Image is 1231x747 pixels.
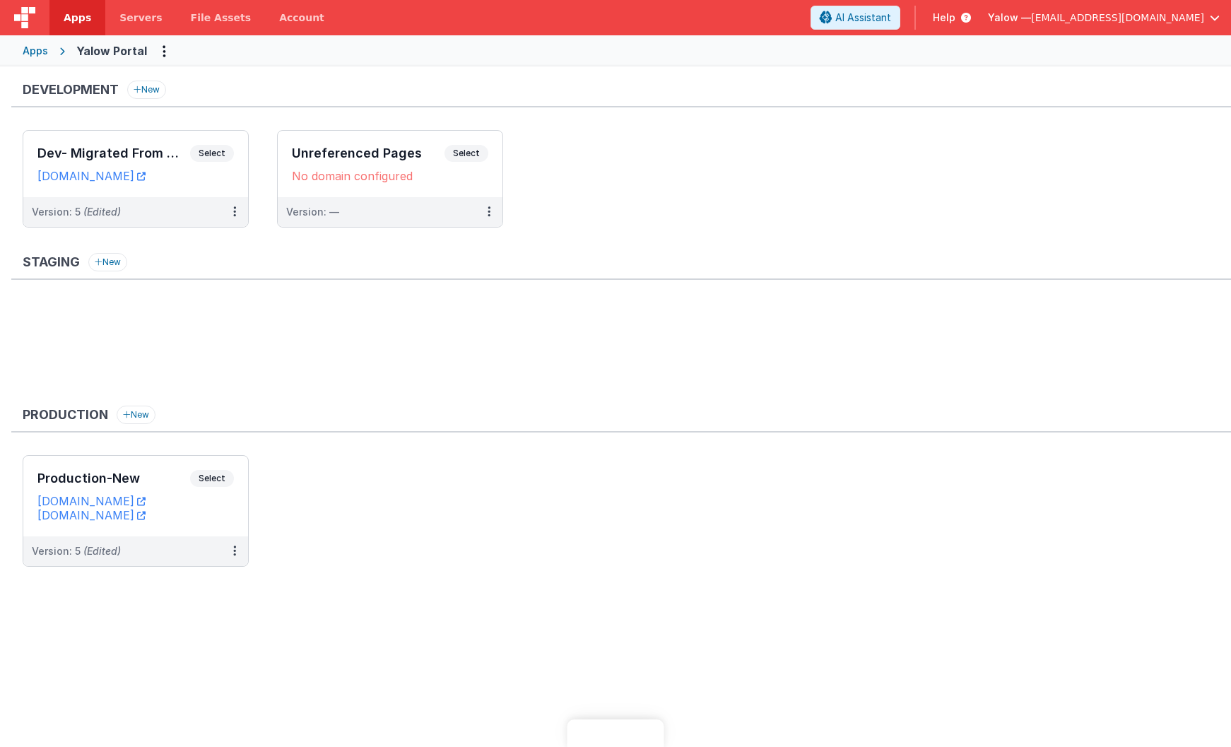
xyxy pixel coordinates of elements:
button: New [117,406,155,424]
span: Select [444,145,488,162]
a: [DOMAIN_NAME] [37,169,146,183]
span: Yalow — [988,11,1031,25]
span: Select [190,145,234,162]
span: Help [933,11,955,25]
span: Select [190,470,234,487]
span: File Assets [191,11,252,25]
a: [DOMAIN_NAME] [37,508,146,522]
div: Version: 5 [32,544,121,558]
h3: Dev- Migrated From "Yalow Portal" [37,146,190,160]
h3: Unreferenced Pages [292,146,444,160]
h3: Production-New [37,471,190,486]
div: Version: — [286,205,339,219]
span: Apps [64,11,91,25]
span: AI Assistant [835,11,891,25]
div: Version: 5 [32,205,121,219]
h3: Staging [23,255,80,269]
button: Options [153,40,175,62]
button: Yalow — [EMAIL_ADDRESS][DOMAIN_NAME] [988,11,1220,25]
span: (Edited) [83,545,121,557]
a: [DOMAIN_NAME] [37,494,146,508]
button: AI Assistant [811,6,900,30]
button: New [127,81,166,99]
span: Servers [119,11,162,25]
button: New [88,253,127,271]
span: (Edited) [83,206,121,218]
div: Apps [23,44,48,58]
h3: Development [23,83,119,97]
div: Yalow Portal [76,42,147,59]
div: No domain configured [292,169,488,183]
span: [EMAIL_ADDRESS][DOMAIN_NAME] [1031,11,1204,25]
h3: Production [23,408,108,422]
